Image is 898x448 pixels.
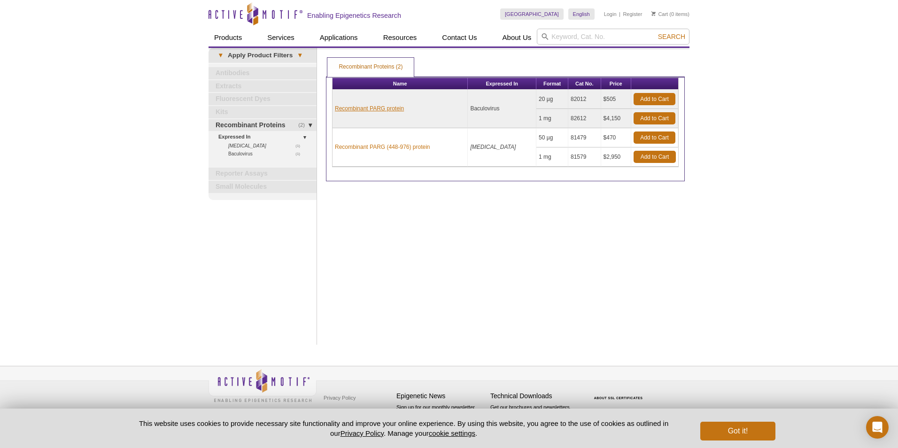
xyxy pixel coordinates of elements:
a: Contact Us [436,29,482,46]
td: $2,950 [601,147,631,167]
h2: Enabling Epigenetics Research [307,11,401,20]
a: Add to Cart [634,131,675,144]
a: Kits [209,106,317,118]
input: Keyword, Cat. No. [537,29,689,45]
td: 20 µg [536,90,568,109]
td: $505 [601,90,631,109]
td: $4,150 [601,109,631,128]
td: $470 [601,128,631,147]
a: (1) [MEDICAL_DATA] [228,142,305,150]
a: Antibodies [209,67,317,79]
a: (2)Recombinant Proteins [209,119,317,131]
a: (1)Baculovirus [228,150,305,158]
td: 81479 [568,128,601,147]
li: | [619,8,620,20]
a: ABOUT SSL CERTIFICATES [594,396,643,400]
td: 1 mg [536,109,568,128]
th: Format [536,78,568,90]
a: Products [209,29,248,46]
a: Expressed In [218,132,311,142]
span: ▾ [213,51,228,60]
td: 50 µg [536,128,568,147]
td: 1 mg [536,147,568,167]
a: Add to Cart [634,112,675,124]
th: Price [601,78,631,90]
a: Privacy Policy [341,429,384,437]
td: Baculovirus [468,90,536,128]
th: Name [333,78,468,90]
a: Terms & Conditions [321,405,371,419]
td: 82012 [568,90,601,109]
a: English [568,8,595,20]
a: Login [604,11,617,17]
p: This website uses cookies to provide necessary site functionality and improve your online experie... [123,418,685,438]
img: Active Motif, [209,366,317,404]
a: Add to Cart [634,151,676,163]
table: Click to Verify - This site chose Symantec SSL for secure e-commerce and confidential communicati... [584,383,655,403]
button: Got it! [700,422,775,440]
img: Your Cart [651,11,656,16]
p: Sign up for our monthly newsletter highlighting recent publications in the field of epigenetics. [396,403,486,435]
span: (2) [298,119,310,131]
span: (1) [295,150,305,158]
a: Add to Cart [634,93,675,105]
a: Recombinant Proteins (2) [327,58,414,77]
a: Extracts [209,80,317,93]
a: Resources [378,29,423,46]
span: ▾ [293,51,307,60]
a: Fluorescent Dyes [209,93,317,105]
i: [MEDICAL_DATA] [470,144,516,150]
td: 82612 [568,109,601,128]
a: Privacy Policy [321,391,358,405]
li: (0 items) [651,8,689,20]
a: Services [262,29,300,46]
a: ▾Apply Product Filters▾ [209,48,317,63]
a: Reporter Assays [209,168,317,180]
p: Get our brochures and newsletters, or request them by mail. [490,403,580,427]
a: Cart [651,11,668,17]
a: Recombinant PARG protein [335,104,404,113]
th: Cat No. [568,78,601,90]
a: Recombinant PARG (448-976) protein [335,143,430,151]
span: Search [658,33,685,40]
a: [GEOGRAPHIC_DATA] [500,8,564,20]
td: 81579 [568,147,601,167]
span: (1) [295,142,305,150]
a: Applications [314,29,364,46]
a: Register [623,11,642,17]
div: Open Intercom Messenger [866,416,889,439]
i: [MEDICAL_DATA] [228,143,266,148]
a: About Us [497,29,537,46]
a: Small Molecules [209,181,317,193]
button: Search [655,32,688,41]
h4: Technical Downloads [490,392,580,400]
th: Expressed In [468,78,536,90]
h4: Epigenetic News [396,392,486,400]
button: cookie settings [429,429,475,437]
